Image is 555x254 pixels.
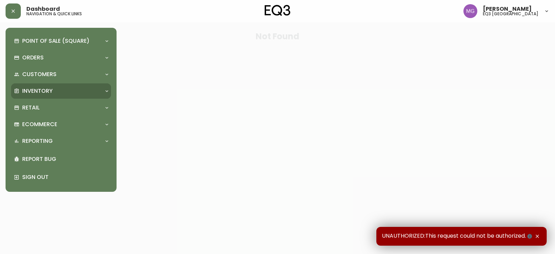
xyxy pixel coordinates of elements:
p: Report Bug [22,155,108,163]
div: Sign Out [11,168,111,186]
span: Dashboard [26,6,60,12]
span: [PERSON_NAME] [483,6,532,12]
p: Ecommerce [22,121,57,128]
div: Orders [11,50,111,65]
p: Sign Out [22,173,108,181]
div: Point of Sale (Square) [11,33,111,49]
div: Report Bug [11,150,111,168]
p: Point of Sale (Square) [22,37,89,45]
div: Retail [11,100,111,115]
h5: eq3 [GEOGRAPHIC_DATA] [483,12,538,16]
div: Customers [11,67,111,82]
img: logo [265,5,290,16]
span: UNAUTHORIZED:This request could not be authorized. [382,232,533,240]
div: Inventory [11,83,111,99]
img: de8837be2a95cd31bb7c9ae23fe16153 [463,4,477,18]
p: Orders [22,54,44,62]
p: Customers [22,71,57,78]
div: Ecommerce [11,117,111,132]
div: Reporting [11,133,111,149]
p: Inventory [22,87,53,95]
p: Retail [22,104,40,112]
p: Reporting [22,137,53,145]
h5: navigation & quick links [26,12,82,16]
